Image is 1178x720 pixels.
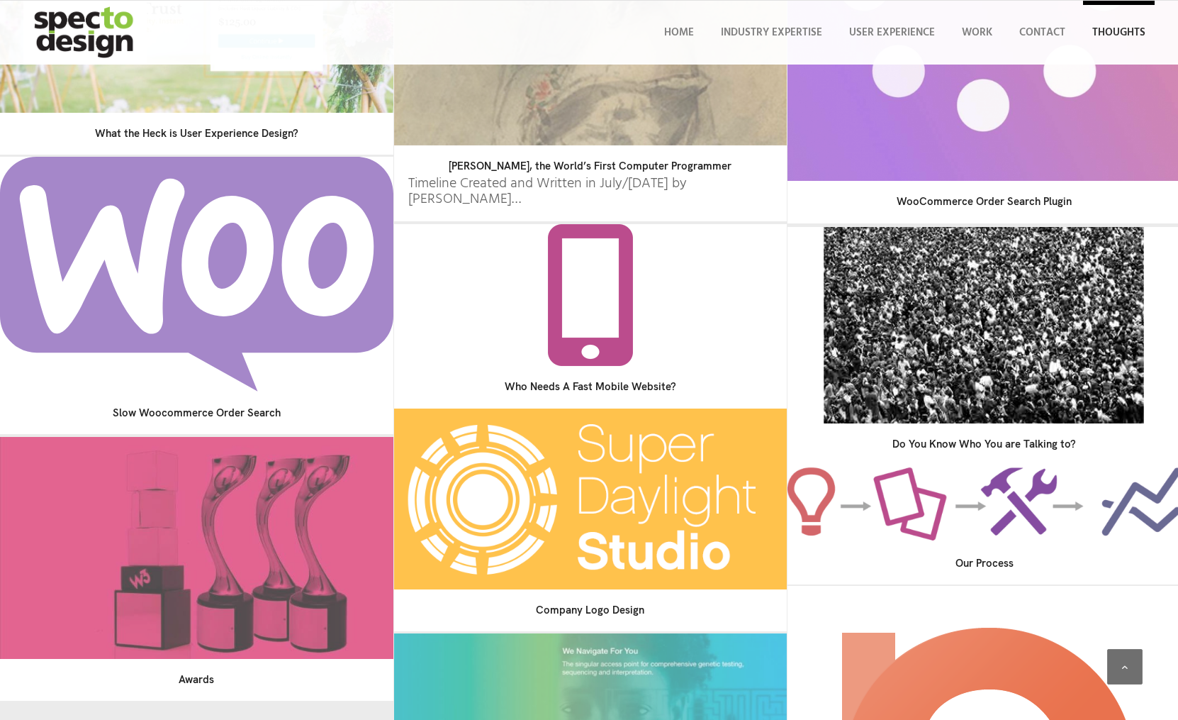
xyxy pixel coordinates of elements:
[394,224,788,409] a: icon mobile websiteWho Needs A Fast Mobile Website?
[14,406,379,421] h3: Slow Woocommerce Order Search
[849,24,935,41] span: User Experience
[664,24,694,41] span: Home
[802,438,1167,452] h3: Do You Know Who You are Talking to?
[408,173,773,207] div: Timeline Created and Written in July/[DATE] by [PERSON_NAME]…
[953,1,1002,65] a: Work
[23,1,147,65] img: specto-logo-2020
[1083,1,1155,65] a: Thoughts
[840,1,944,65] a: User Experience
[394,409,788,632] a: logo designCompany Logo Design
[548,224,633,366] img: icon mobile website
[14,127,379,141] h3: What the Heck is User Experience Design?
[394,409,787,589] img: super daylight studio logo design
[14,673,379,687] h3: Awards
[824,222,1145,428] img: social-media-who-are-you-talking-to
[655,1,703,65] a: Home
[408,604,773,618] h3: Company Logo Design
[1092,24,1145,41] span: Thoughts
[408,380,773,394] h3: Who Needs A Fast Mobile Website?
[712,1,831,65] a: Industry Expertise
[802,195,1167,209] h3: WooCommerce Order Search Plugin
[721,24,822,41] span: Industry Expertise
[802,557,1167,571] h3: Our Process
[408,160,773,174] h3: [PERSON_NAME], the World’s First Computer Programmer
[962,24,992,41] span: Work
[1019,24,1065,41] span: Contact
[1010,1,1075,65] a: Contact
